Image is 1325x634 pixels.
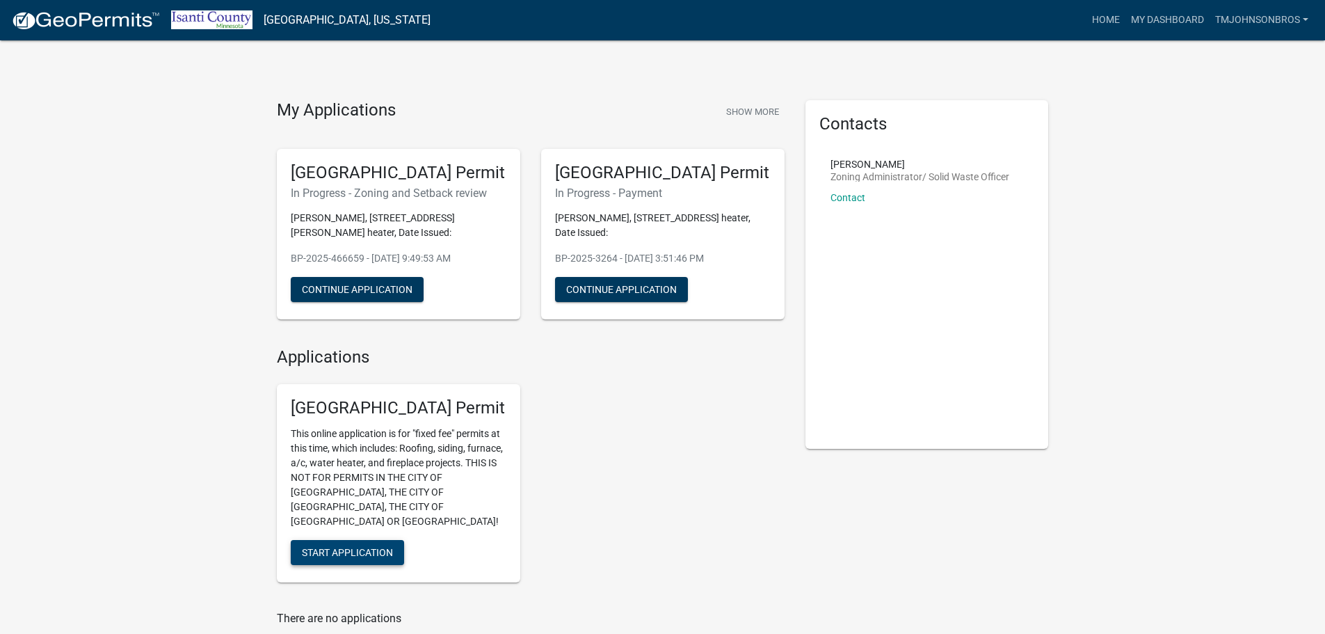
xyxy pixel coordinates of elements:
[1210,7,1314,33] a: TMJohnsonBros
[291,540,404,565] button: Start Application
[1125,7,1210,33] a: My Dashboard
[277,100,396,121] h4: My Applications
[830,159,1009,169] p: [PERSON_NAME]
[1086,7,1125,33] a: Home
[291,427,506,529] p: This online application is for "fixed fee" permits at this time, which includes: Roofing, siding,...
[555,211,771,240] p: [PERSON_NAME], [STREET_ADDRESS] heater, Date Issued:
[830,172,1009,182] p: Zoning Administrator/ Solid Waste Officer
[277,610,785,627] p: There are no applications
[555,251,771,266] p: BP-2025-3264 - [DATE] 3:51:46 PM
[555,163,771,183] h5: [GEOGRAPHIC_DATA] Permit
[291,163,506,183] h5: [GEOGRAPHIC_DATA] Permit
[291,277,424,302] button: Continue Application
[555,187,771,200] h6: In Progress - Payment
[819,114,1035,134] h5: Contacts
[291,251,506,266] p: BP-2025-466659 - [DATE] 9:49:53 AM
[555,277,688,302] button: Continue Application
[291,398,506,418] h5: [GEOGRAPHIC_DATA] Permit
[302,547,393,558] span: Start Application
[277,347,785,594] wm-workflow-list-section: Applications
[171,10,252,29] img: Isanti County, Minnesota
[291,211,506,240] p: [PERSON_NAME], [STREET_ADDRESS][PERSON_NAME] heater, Date Issued:
[721,100,785,123] button: Show More
[264,8,431,32] a: [GEOGRAPHIC_DATA], [US_STATE]
[277,347,785,367] h4: Applications
[291,187,506,200] h6: In Progress - Zoning and Setback review
[830,192,865,203] a: Contact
